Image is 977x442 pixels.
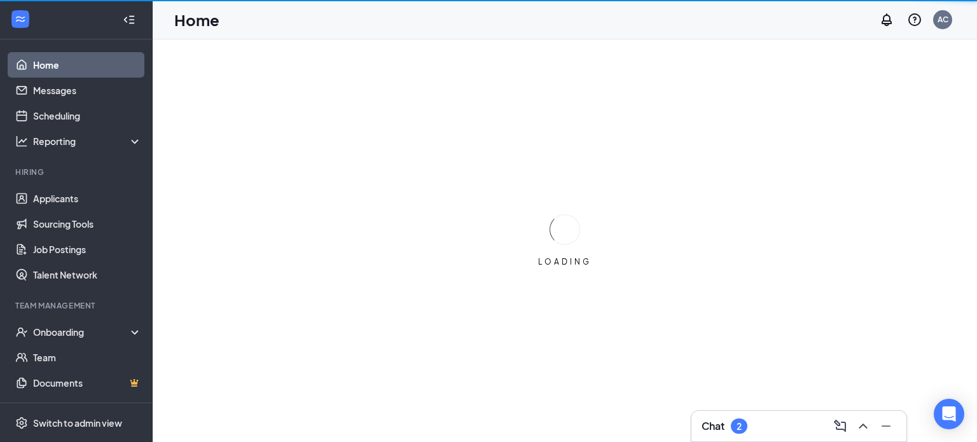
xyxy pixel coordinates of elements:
a: Job Postings [33,237,142,262]
svg: Notifications [879,12,894,27]
button: ChevronUp [853,416,873,436]
h1: Home [174,9,219,31]
button: ComposeMessage [830,416,850,436]
h3: Chat [702,419,724,433]
a: Sourcing Tools [33,211,142,237]
svg: ChevronUp [856,418,871,434]
a: Team [33,345,142,370]
div: Open Intercom Messenger [934,399,964,429]
svg: QuestionInfo [907,12,922,27]
a: Messages [33,78,142,103]
a: DocumentsCrown [33,370,142,396]
svg: ComposeMessage [833,418,848,434]
div: Onboarding [33,326,131,338]
svg: WorkstreamLogo [14,13,27,25]
div: Reporting [33,135,142,148]
svg: Collapse [123,13,135,26]
div: Team Management [15,300,139,311]
div: 2 [737,421,742,432]
div: Hiring [15,167,139,177]
button: Minimize [876,416,896,436]
a: Home [33,52,142,78]
a: Talent Network [33,262,142,287]
a: Scheduling [33,103,142,128]
svg: Analysis [15,135,28,148]
div: LOADING [533,256,597,267]
svg: Settings [15,417,28,429]
div: Switch to admin view [33,417,122,429]
div: AC [938,14,948,25]
a: Applicants [33,186,142,211]
a: SurveysCrown [33,396,142,421]
svg: UserCheck [15,326,28,338]
svg: Minimize [878,418,894,434]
